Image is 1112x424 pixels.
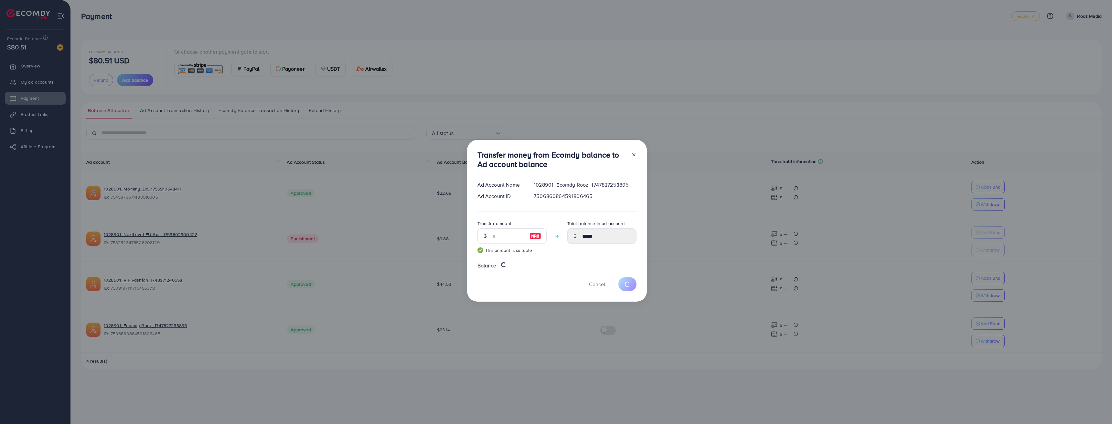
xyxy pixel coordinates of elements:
button: Cancel [581,277,613,291]
div: Ad Account ID [472,192,529,200]
span: Cancel [589,281,605,288]
div: 7506860864591806465 [529,192,641,200]
small: This amount is suitable [477,247,547,253]
img: guide [477,247,483,253]
img: image [529,232,541,240]
label: Total balance in ad account [567,220,625,227]
iframe: Chat [1085,395,1107,419]
div: Ad Account Name [472,181,529,189]
span: Balance: [477,262,498,269]
label: Transfer amount [477,220,511,227]
h3: Transfer money from Ecomdy balance to Ad account balance [477,150,626,169]
div: 1028901_Ecomdy Rooz_1747827253895 [529,181,641,189]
